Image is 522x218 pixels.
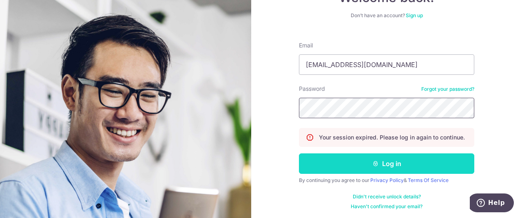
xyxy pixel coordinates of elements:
div: Don’t have an account? [299,12,474,19]
a: Forgot your password? [421,86,474,92]
a: Sign up [406,12,423,18]
a: Terms Of Service [408,177,449,183]
p: Your session expired. Please log in again to continue. [319,133,465,142]
div: By continuing you agree to our & [299,177,474,184]
label: Password [299,85,325,93]
a: Haven't confirmed your email? [351,203,422,210]
label: Email [299,41,313,49]
iframe: Opens a widget where you can find more information [470,193,514,214]
input: Enter your Email [299,54,474,75]
button: Log in [299,153,474,174]
a: Didn't receive unlock details? [353,193,421,200]
a: Privacy Policy [370,177,404,183]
